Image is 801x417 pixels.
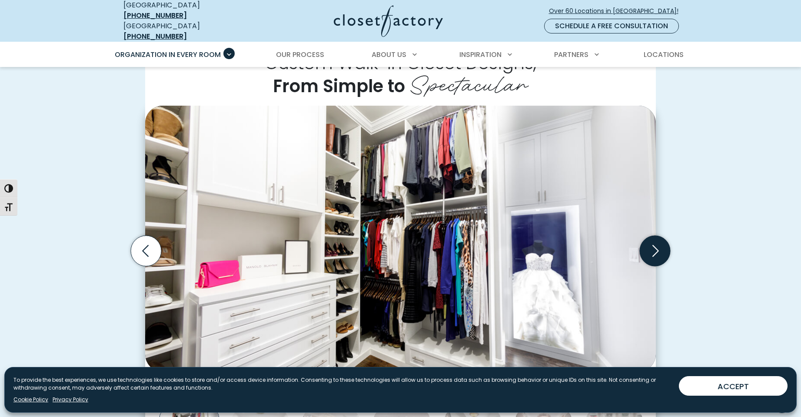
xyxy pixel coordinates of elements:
[644,50,684,60] span: Locations
[548,3,686,19] a: Over 60 Locations in [GEOGRAPHIC_DATA]!
[544,19,679,33] a: Schedule a Free Consultation
[549,7,685,16] span: Over 60 Locations in [GEOGRAPHIC_DATA]!
[273,74,405,98] span: From Simple to
[13,396,48,404] a: Cookie Policy
[53,396,88,404] a: Privacy Policy
[459,50,502,60] span: Inspiration
[334,5,443,37] img: Closet Factory Logo
[123,10,187,20] a: [PHONE_NUMBER]
[372,50,406,60] span: About Us
[145,106,656,372] img: Custom walk-in with shaker cabinetry, full-extension drawers, and crown molding. Includes angled ...
[636,232,674,270] button: Next slide
[276,50,324,60] span: Our Process
[13,376,672,392] p: To provide the best experiences, we use technologies like cookies to store and/or access device i...
[109,43,693,67] nav: Primary Menu
[409,65,528,100] span: Spectacular
[123,21,249,42] div: [GEOGRAPHIC_DATA]
[127,232,165,270] button: Previous slide
[554,50,588,60] span: Partners
[679,376,788,396] button: ACCEPT
[123,31,187,41] a: [PHONE_NUMBER]
[115,50,221,60] span: Organization in Every Room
